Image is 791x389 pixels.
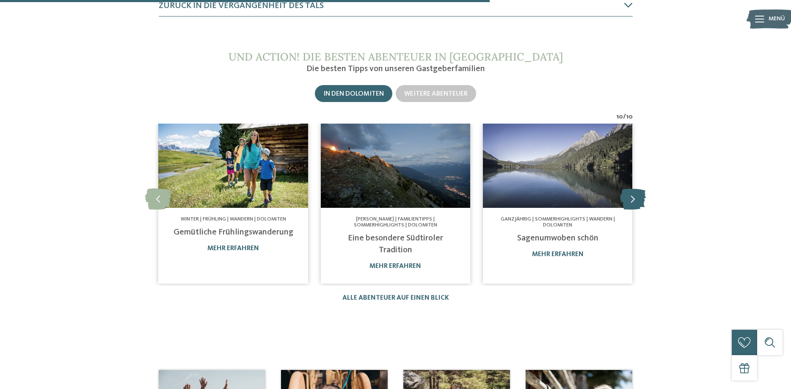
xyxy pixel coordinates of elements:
[616,112,623,121] span: 10
[517,234,598,243] a: Sagenumwoben schön
[342,295,449,301] a: Alle Abenteuer auf einen Blick
[207,245,259,252] a: mehr erfahren
[229,50,563,63] span: Und Action! Die besten Abenteuer in [GEOGRAPHIC_DATA]
[623,112,626,121] span: /
[158,124,308,208] img: Das Familienhotel in St. Ulrich in Gröden: den Dolomiten so nah
[483,124,632,208] img: Das Familienhotel in St. Ulrich in Gröden: den Dolomiten so nah
[321,124,470,208] img: Das Familienhotel in St. Ulrich in Gröden: den Dolomiten so nah
[626,112,633,121] span: 10
[159,2,324,10] span: Zurück in die Vergangenheit des Tals
[404,91,468,97] span: Weitere Abenteuer
[501,217,615,228] span: Ganzjährig | Sommerhighlights | Wandern | Dolomiten
[323,91,384,97] span: In den Dolomiten
[532,251,584,258] a: mehr erfahren
[348,234,443,254] a: Eine besondere Südtiroler Tradition
[174,228,293,237] a: Gemütliche Frühlingswanderung
[306,65,485,73] span: Die besten Tipps von unseren Gastgeberfamilien
[354,217,437,228] span: [PERSON_NAME] | Familientipps | Sommerhighlights | Dolomiten
[369,263,421,270] a: mehr erfahren
[181,217,286,222] span: Winter | Frühling | Wandern | Dolomiten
